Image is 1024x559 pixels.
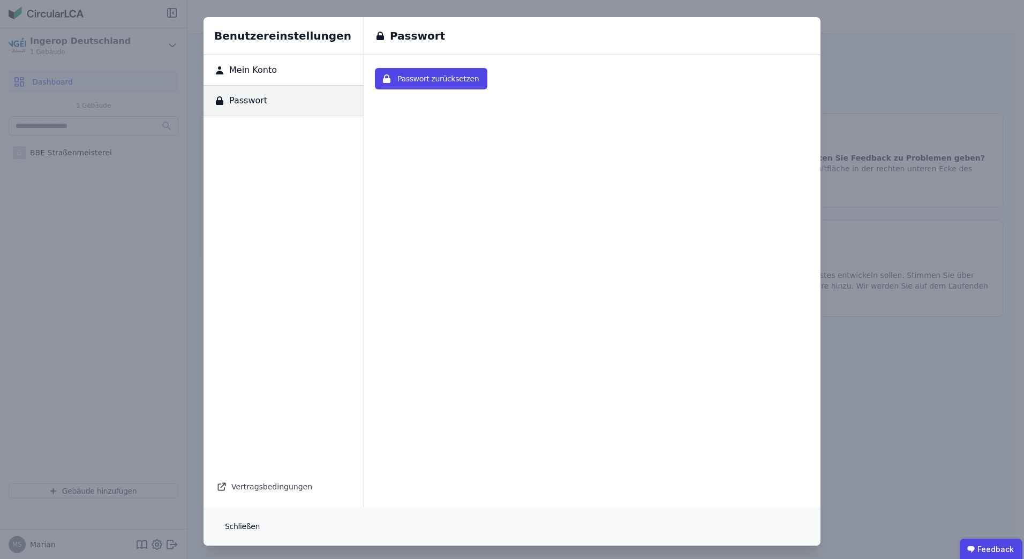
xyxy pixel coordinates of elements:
h6: Passwort [386,28,445,44]
button: Schließen [216,516,268,537]
div: Vertragsbedingungen [216,479,351,494]
span: Passwort [225,94,267,107]
h6: Benutzereinstellungen [204,17,364,55]
span: Mein Konto [225,64,277,77]
button: Passwort zurücksetzen [375,68,487,89]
